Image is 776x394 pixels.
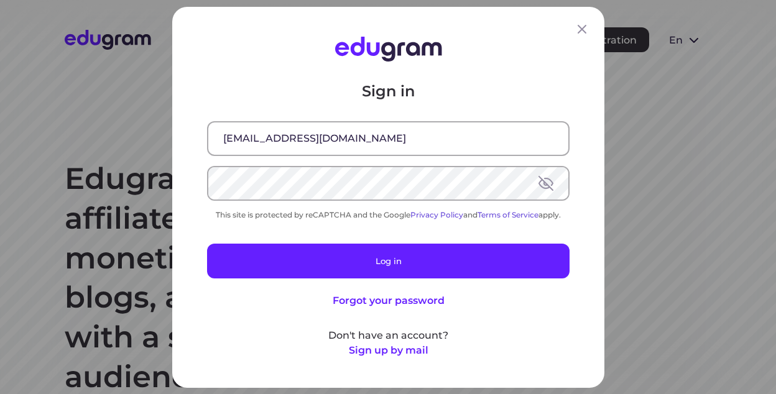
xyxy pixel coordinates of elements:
[207,243,570,278] button: Log in
[348,342,428,357] button: Sign up by mail
[207,81,570,101] p: Sign in
[207,209,570,219] div: This site is protected by reCAPTCHA and the Google and apply.
[335,37,441,62] img: Edugram Logo
[208,122,568,154] input: Email
[410,209,463,219] a: Privacy Policy
[207,328,570,342] p: Don't have an account?
[478,209,538,219] a: Terms of Service
[332,293,444,308] button: Forgot your password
